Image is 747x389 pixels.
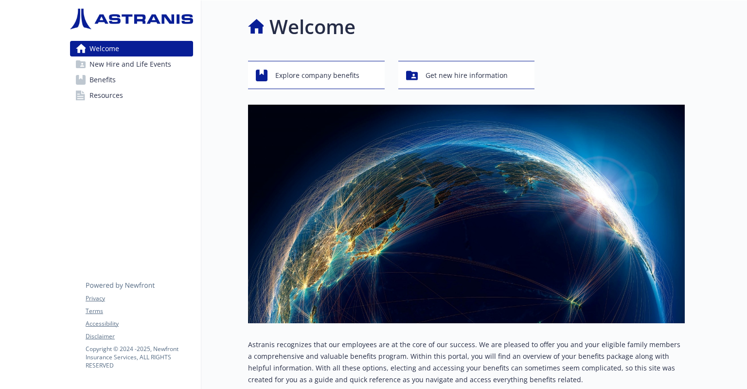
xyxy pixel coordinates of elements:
h1: Welcome [269,12,356,41]
a: New Hire and Life Events [70,56,193,72]
a: Welcome [70,41,193,56]
span: Welcome [89,41,119,56]
span: New Hire and Life Events [89,56,171,72]
p: Copyright © 2024 - 2025 , Newfront Insurance Services, ALL RIGHTS RESERVED [86,345,193,370]
img: overview page banner [248,105,685,323]
a: Benefits [70,72,193,88]
span: Get new hire information [426,66,508,85]
a: Accessibility [86,319,193,328]
p: Astranis recognizes that our employees are at the core of our success. We are pleased to offer yo... [248,339,685,386]
a: Privacy [86,294,193,303]
span: Benefits [89,72,116,88]
a: Disclaimer [86,332,193,341]
span: Resources [89,88,123,103]
span: Explore company benefits [275,66,359,85]
a: Terms [86,307,193,315]
button: Explore company benefits [248,61,385,89]
button: Get new hire information [398,61,535,89]
a: Resources [70,88,193,103]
